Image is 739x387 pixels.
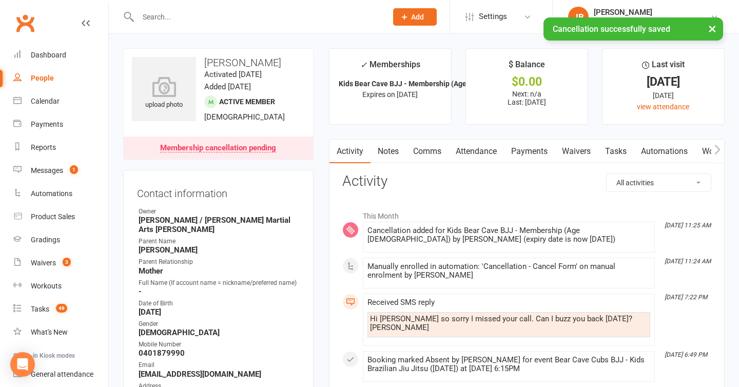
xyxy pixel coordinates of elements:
a: Waivers [555,140,598,163]
span: Add [411,13,424,21]
a: Product Sales [13,205,108,228]
div: Parent Relationship [139,257,300,267]
div: upload photo [132,76,196,110]
div: Gender [139,319,300,329]
div: Product Sales [31,212,75,221]
div: $ Balance [509,58,545,76]
a: General attendance kiosk mode [13,363,108,386]
div: Membership cancellation pending [160,144,276,152]
div: Mobile Number [139,340,300,350]
a: Workouts [13,275,108,298]
a: People [13,67,108,90]
a: Automations [13,182,108,205]
div: Last visit [642,58,685,76]
div: Messages [31,166,63,175]
input: Search... [135,10,380,24]
div: Workouts [31,282,62,290]
a: Waivers 3 [13,251,108,275]
a: Dashboard [13,44,108,67]
i: [DATE] 11:25 AM [665,222,711,229]
div: Date of Birth [139,299,300,308]
span: 1 [70,165,78,174]
span: Settings [479,5,507,28]
span: 49 [56,304,67,313]
strong: Kids Bear Cave BJJ - Membership (Age [DEMOGRAPHIC_DATA]... [339,80,550,88]
div: Open Intercom Messenger [10,352,35,377]
a: Activity [329,140,371,163]
div: Dashboard [31,51,66,59]
div: Email [139,360,300,370]
a: Gradings [13,228,108,251]
strong: [EMAIL_ADDRESS][DOMAIN_NAME] [139,370,300,379]
div: Cancellation added for Kids Bear Cave BJJ - Membership (Age [DEMOGRAPHIC_DATA]) by [PERSON_NAME] ... [367,226,650,244]
div: Owner [139,207,300,217]
time: Added [DATE] [204,82,251,91]
strong: Mother [139,266,300,276]
div: JB [568,7,589,27]
a: What's New [13,321,108,344]
i: ✓ [360,60,367,70]
a: Calendar [13,90,108,113]
a: view attendance [637,103,689,111]
a: Payments [504,140,555,163]
a: Tasks 49 [13,298,108,321]
i: [DATE] 11:24 AM [665,258,711,265]
a: Notes [371,140,406,163]
a: Payments [13,113,108,136]
div: Payments [31,120,63,128]
div: Cancellation successfully saved [543,17,723,41]
a: Automations [634,140,695,163]
li: This Month [342,205,711,222]
strong: [PERSON_NAME] [139,245,300,255]
div: Memberships [360,58,420,77]
a: Comms [406,140,449,163]
time: Activated [DATE] [204,70,262,79]
a: Attendance [449,140,504,163]
div: Received SMS reply [367,298,650,307]
div: Booking marked Absent by [PERSON_NAME] for event Bear Cave Cubs BJJ - Kids Brazilian Jiu Jitsu ([... [367,356,650,373]
h3: [PERSON_NAME] [132,57,305,68]
div: Manually enrolled in automation: 'Cancellation - Cancel Form' on manual enrolment by [PERSON_NAME] [367,262,650,280]
h3: Contact information [137,184,300,199]
button: Add [393,8,437,26]
strong: [DEMOGRAPHIC_DATA] [139,328,300,337]
i: [DATE] 7:22 PM [665,294,707,301]
span: Expires on [DATE] [362,90,418,99]
a: Clubworx [12,10,38,36]
strong: [DATE] [139,307,300,317]
div: [DATE] [612,76,715,87]
div: Parent Name [139,237,300,246]
div: $0.00 [475,76,578,87]
div: Gradings [31,236,60,244]
span: 3 [63,258,71,266]
strong: - [139,287,300,296]
div: Waivers [31,259,56,267]
div: Hi [PERSON_NAME] so sorry I missed your call. Can I buzz you back [DATE]? [PERSON_NAME] [370,315,648,332]
div: What's New [31,328,68,336]
a: Reports [13,136,108,159]
div: Automations [31,189,72,198]
a: Tasks [598,140,634,163]
h3: Activity [342,173,711,189]
a: Messages 1 [13,159,108,182]
p: Next: n/a Last: [DATE] [475,90,578,106]
button: × [703,17,722,40]
div: Kando Martial Arts [PERSON_NAME] [594,17,710,26]
div: Reports [31,143,56,151]
div: Full Name (If account name = nickname/preferred name) [139,278,300,288]
span: [DEMOGRAPHIC_DATA] [204,112,285,122]
strong: [PERSON_NAME] / [PERSON_NAME] Martial Arts [PERSON_NAME] [139,216,300,234]
i: [DATE] 6:49 PM [665,351,707,358]
div: General attendance [31,370,93,378]
strong: 0401879990 [139,349,300,358]
div: [PERSON_NAME] [594,8,710,17]
div: Calendar [31,97,60,105]
div: People [31,74,54,82]
div: Tasks [31,305,49,313]
div: [DATE] [612,90,715,101]
span: Active member [219,98,275,106]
